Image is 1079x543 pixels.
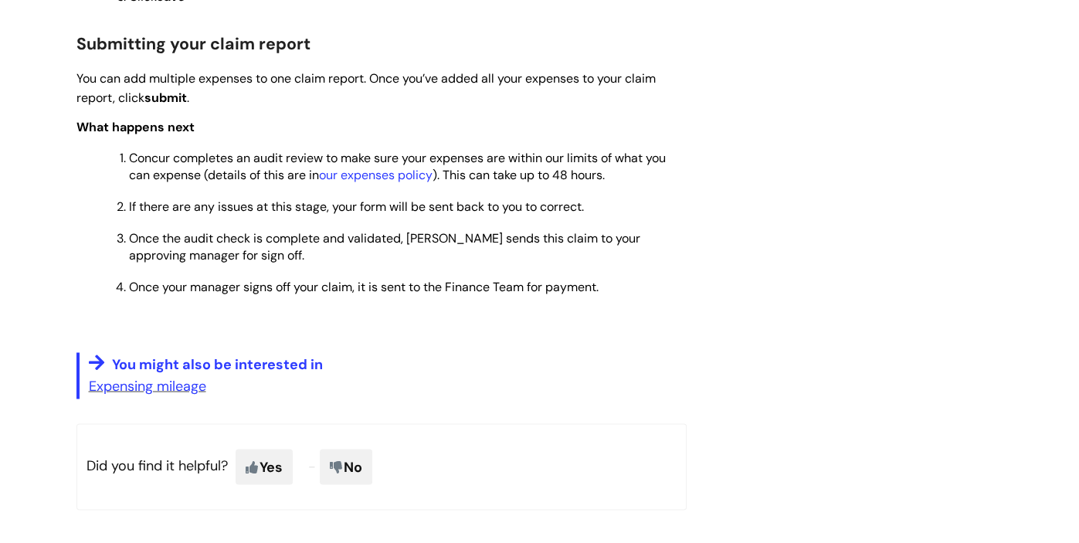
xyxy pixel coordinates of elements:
[320,449,372,484] span: No
[129,230,640,263] span: Once the audit check is complete and validated, [PERSON_NAME] sends this claim to your approving ...
[112,355,323,373] span: You might also be interested in
[129,199,584,215] span: If there are any issues at this stage, your form will be sent back to you to correct.
[76,33,310,55] span: Submitting your claim report
[319,167,433,183] a: our expenses policy
[89,376,206,395] a: Expensing mileage
[129,279,599,295] span: Once your manager signs off your claim, it is sent to the Finance Team for payment.
[76,119,195,135] span: What happens next
[76,423,687,510] p: Did you find it helpful?
[129,150,666,183] span: Concur completes an audit review to make sure your expenses are within our limits of what you can...
[236,449,293,484] span: Yes
[144,90,187,106] strong: submit
[76,70,656,106] span: You can add multiple expenses to one claim report. Once you’ve added all your expenses to your cl...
